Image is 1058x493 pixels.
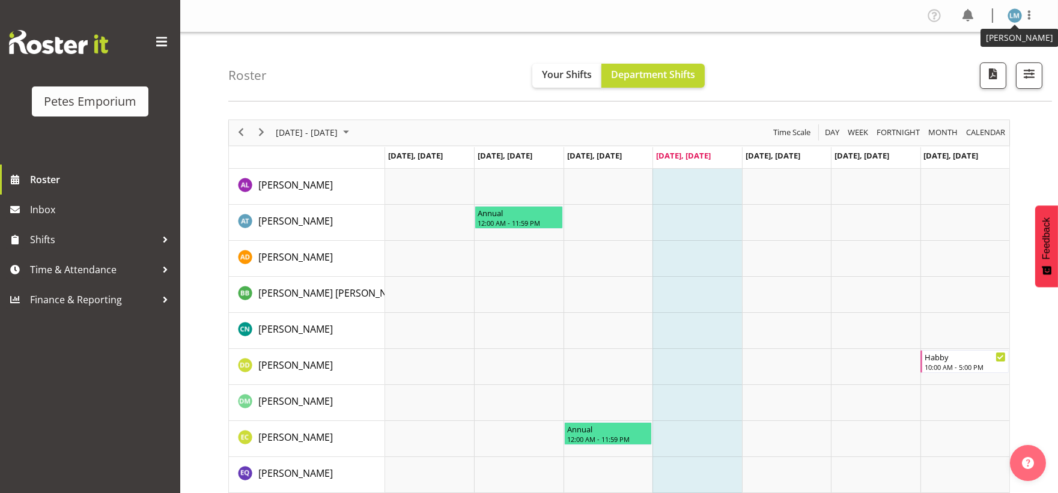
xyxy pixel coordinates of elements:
[567,423,649,435] div: Annual
[824,125,841,140] span: Day
[30,231,156,249] span: Shifts
[229,205,385,241] td: Alex-Micheal Taniwha resource
[258,358,333,372] span: [PERSON_NAME]
[920,350,1008,373] div: Danielle Donselaar"s event - Habby Begin From Sunday, September 21, 2025 at 10:00:00 AM GMT+12:00...
[229,241,385,277] td: Amelia Denz resource
[258,394,333,408] a: [PERSON_NAME]
[258,214,333,228] span: [PERSON_NAME]
[875,125,922,140] button: Fortnight
[258,286,410,300] span: [PERSON_NAME] [PERSON_NAME]
[478,150,532,161] span: [DATE], [DATE]
[964,125,1008,140] button: Month
[846,125,871,140] button: Timeline Week
[254,125,270,140] button: Next
[44,92,136,110] div: Petes Emporium
[229,277,385,313] td: Beena Beena resource
[772,125,812,140] span: Time Scale
[233,125,249,140] button: Previous
[1008,8,1022,23] img: lianne-morete5410.jpg
[475,206,562,229] div: Alex-Micheal Taniwha"s event - Annual Begin From Tuesday, September 16, 2025 at 12:00:00 AM GMT+1...
[229,457,385,493] td: Esperanza Querido resource
[746,150,800,161] span: [DATE], [DATE]
[847,125,869,140] span: Week
[258,250,333,264] span: [PERSON_NAME]
[823,125,842,140] button: Timeline Day
[478,218,559,228] div: 12:00 AM - 11:59 PM
[875,125,921,140] span: Fortnight
[258,214,333,228] a: [PERSON_NAME]
[30,201,174,219] span: Inbox
[1022,457,1034,469] img: help-xxl-2.png
[478,207,559,219] div: Annual
[229,421,385,457] td: Emma Croft resource
[927,125,959,140] span: Month
[835,150,889,161] span: [DATE], [DATE]
[258,322,333,336] span: [PERSON_NAME]
[980,62,1006,89] button: Download a PDF of the roster according to the set date range.
[925,362,1005,372] div: 10:00 AM - 5:00 PM
[258,466,333,480] a: [PERSON_NAME]
[9,30,108,54] img: Rosterit website logo
[30,171,174,189] span: Roster
[229,169,385,205] td: Abigail Lane resource
[771,125,813,140] button: Time Scale
[1035,205,1058,287] button: Feedback - Show survey
[567,434,649,444] div: 12:00 AM - 11:59 PM
[258,178,333,192] a: [PERSON_NAME]
[965,125,1006,140] span: calendar
[926,125,960,140] button: Timeline Month
[258,322,333,336] a: [PERSON_NAME]
[388,150,443,161] span: [DATE], [DATE]
[532,64,601,88] button: Your Shifts
[30,261,156,279] span: Time & Attendance
[229,313,385,349] td: Christine Neville resource
[228,68,267,82] h4: Roster
[258,395,333,408] span: [PERSON_NAME]
[258,431,333,444] span: [PERSON_NAME]
[924,150,979,161] span: [DATE], [DATE]
[231,120,251,145] div: previous period
[542,68,592,81] span: Your Shifts
[611,68,695,81] span: Department Shifts
[229,385,385,421] td: David McAuley resource
[567,150,622,161] span: [DATE], [DATE]
[251,120,272,145] div: next period
[1016,62,1042,89] button: Filter Shifts
[258,250,333,264] a: [PERSON_NAME]
[30,291,156,309] span: Finance & Reporting
[564,422,652,445] div: Emma Croft"s event - Annual Begin From Wednesday, September 17, 2025 at 12:00:00 AM GMT+12:00 End...
[275,125,339,140] span: [DATE] - [DATE]
[272,120,356,145] div: September 15 - 21, 2025
[258,286,410,300] a: [PERSON_NAME] [PERSON_NAME]
[274,125,354,140] button: September 2025
[229,349,385,385] td: Danielle Donselaar resource
[925,351,1005,363] div: Habby
[258,430,333,444] a: [PERSON_NAME]
[1041,217,1052,259] span: Feedback
[656,150,711,161] span: [DATE], [DATE]
[258,358,333,372] a: [PERSON_NAME]
[601,64,705,88] button: Department Shifts
[258,467,333,480] span: [PERSON_NAME]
